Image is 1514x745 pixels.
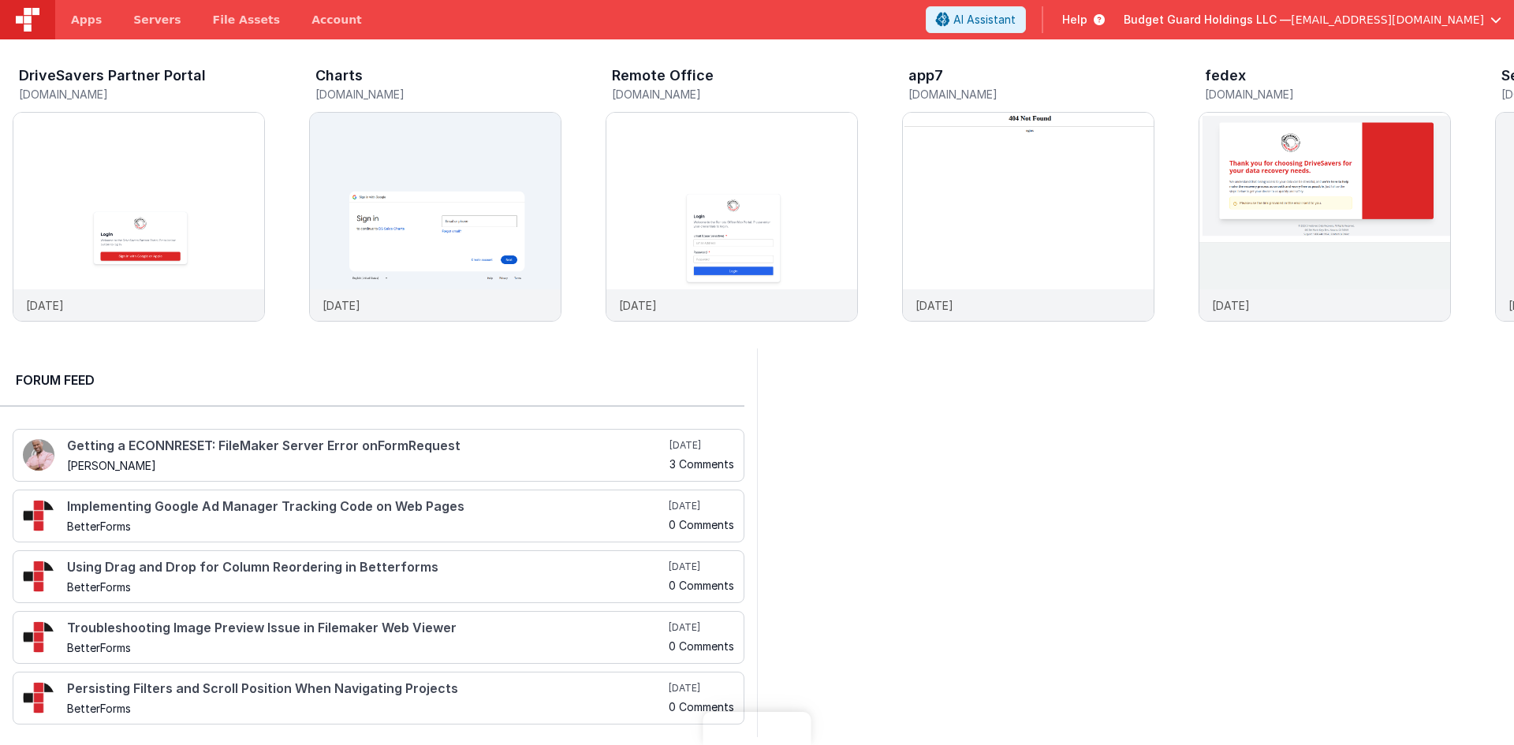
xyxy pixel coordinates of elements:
span: AI Assistant [953,12,1016,28]
h5: [DOMAIN_NAME] [908,88,1154,100]
h5: BetterForms [67,520,666,532]
span: Help [1062,12,1087,28]
h3: app7 [908,68,943,84]
h5: [DATE] [669,561,734,573]
img: 295_2.png [23,621,54,653]
a: Getting a ECONNRESET: FileMaker Server Error onFormRequest [PERSON_NAME] [DATE] 3 Comments [13,429,744,482]
h5: [DOMAIN_NAME] [1205,88,1451,100]
h5: BetterForms [67,702,666,714]
span: Servers [133,12,181,28]
h3: DriveSavers Partner Portal [19,68,206,84]
h5: BetterForms [67,581,666,593]
button: Budget Guard Holdings LLC — [EMAIL_ADDRESS][DOMAIN_NAME] [1124,12,1501,28]
h5: 0 Comments [669,579,734,591]
span: Apps [71,12,102,28]
p: [DATE] [1212,297,1250,314]
h5: 0 Comments [669,519,734,531]
button: AI Assistant [926,6,1026,33]
h5: [DATE] [669,621,734,634]
h5: 0 Comments [669,640,734,652]
h5: BetterForms [67,642,666,654]
h4: Getting a ECONNRESET: FileMaker Server Error onFormRequest [67,439,666,453]
h4: Troubleshooting Image Preview Issue in Filemaker Web Viewer [67,621,666,635]
h5: [DOMAIN_NAME] [19,88,265,100]
a: Troubleshooting Image Preview Issue in Filemaker Web Viewer BetterForms [DATE] 0 Comments [13,611,744,664]
h4: Persisting Filters and Scroll Position When Navigating Projects [67,682,666,696]
h5: [DOMAIN_NAME] [315,88,561,100]
h2: Forum Feed [16,371,729,389]
p: [DATE] [915,297,953,314]
iframe: Marker.io feedback button [703,712,811,745]
a: Implementing Google Ad Manager Tracking Code on Web Pages BetterForms [DATE] 0 Comments [13,490,744,542]
h5: [PERSON_NAME] [67,460,666,471]
h3: fedex [1205,68,1246,84]
h4: Using Drag and Drop for Column Reordering in Betterforms [67,561,666,575]
h4: Implementing Google Ad Manager Tracking Code on Web Pages [67,500,666,514]
img: 295_2.png [23,500,54,531]
h3: Remote Office [612,68,714,84]
span: [EMAIL_ADDRESS][DOMAIN_NAME] [1291,12,1484,28]
p: [DATE] [323,297,360,314]
span: Budget Guard Holdings LLC — [1124,12,1291,28]
span: File Assets [213,12,281,28]
img: 295_2.png [23,561,54,592]
img: 411_2.png [23,439,54,471]
p: [DATE] [619,297,657,314]
h5: [DATE] [669,500,734,512]
h5: 3 Comments [669,458,734,470]
h5: 0 Comments [669,701,734,713]
h3: Charts [315,68,363,84]
h5: [DATE] [669,682,734,695]
a: Using Drag and Drop for Column Reordering in Betterforms BetterForms [DATE] 0 Comments [13,550,744,603]
a: Persisting Filters and Scroll Position When Navigating Projects BetterForms [DATE] 0 Comments [13,672,744,725]
h5: [DOMAIN_NAME] [612,88,858,100]
img: 295_2.png [23,682,54,713]
h5: [DATE] [669,439,734,452]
